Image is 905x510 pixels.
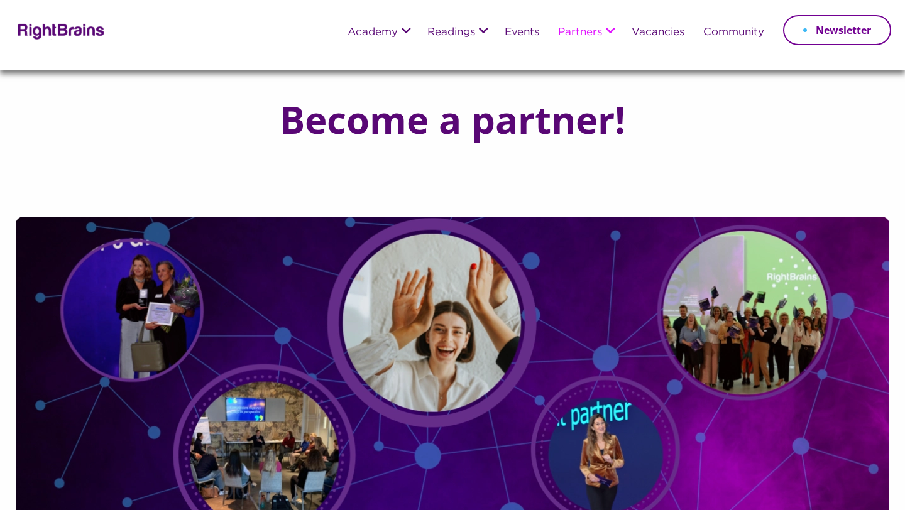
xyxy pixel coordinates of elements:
[632,27,684,38] a: Vacancies
[14,21,105,40] img: Rightbrains
[348,27,398,38] a: Academy
[427,27,475,38] a: Readings
[280,99,625,140] h1: Become a partner!
[783,15,891,45] a: Newsletter
[703,27,764,38] a: Community
[558,27,602,38] a: Partners
[505,27,539,38] a: Events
